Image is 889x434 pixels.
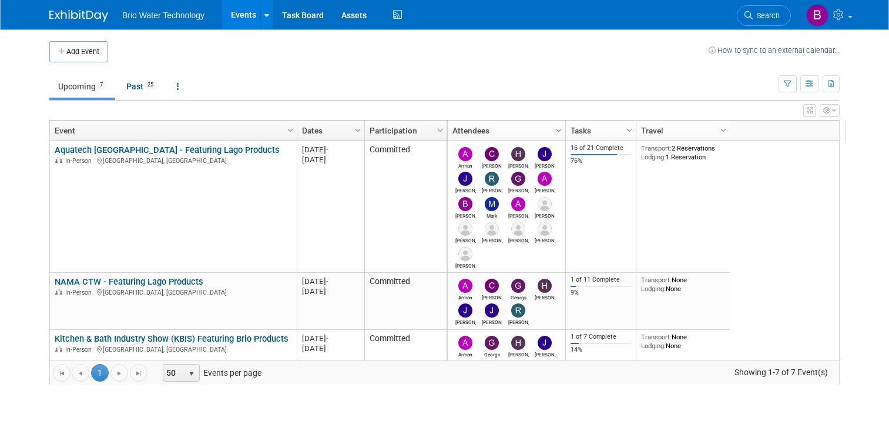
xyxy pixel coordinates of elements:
img: Cynthia Mendoza [485,147,499,161]
div: [DATE] [302,276,359,286]
div: James Park [482,318,502,325]
div: 1 of 7 Complete [571,333,632,341]
button: Add Event [49,41,108,62]
a: Go to the previous page [72,364,89,382]
div: Walter Westphal [455,261,476,269]
div: [GEOGRAPHIC_DATA], [GEOGRAPHIC_DATA] [55,344,291,354]
img: Karina Gonzalez Larenas [485,222,499,236]
div: None None [641,276,726,293]
div: 1 of 11 Complete [571,276,632,284]
div: James Kang [455,318,476,325]
div: James Kang [535,350,555,358]
a: Column Settings [717,121,730,138]
img: Giancarlo Barzotti [511,172,525,186]
img: James Kang [538,147,552,161]
span: Column Settings [554,126,563,135]
div: 14% [571,346,632,354]
span: - [326,334,328,343]
span: - [326,145,328,154]
img: Omar Chavez [538,222,552,236]
div: Omar Chavez [535,236,555,243]
a: Aquatech [GEOGRAPHIC_DATA] - Featuring Lago Products [55,145,280,155]
div: Arman Melkonian [455,350,476,358]
a: Kitchen & Bath Industry Show (KBIS) Featuring Brio Products [55,333,288,344]
span: Go to the previous page [76,369,85,378]
a: How to sync to an external calendar... [709,46,840,55]
div: James Park [455,186,476,193]
span: In-Person [65,289,95,296]
span: Go to the last page [134,369,143,378]
div: 9% [571,289,632,297]
td: Committed [364,330,447,387]
img: Ryan McMillin [511,303,525,318]
div: Lisset Aldrete [508,236,529,243]
span: 1 [91,364,109,382]
img: Mark Melkonian [485,197,499,211]
img: Arman Melkonian [458,336,472,350]
div: Ryan McMillin [482,186,502,193]
div: Arturo Martinovich [508,211,529,219]
span: 50 [163,365,183,381]
img: Walter Westphal [458,247,472,261]
img: Jonathan Monroy [458,222,472,236]
a: Participation [370,121,439,141]
span: In-Person [65,157,95,165]
div: None None [641,333,726,350]
span: In-Person [65,346,95,353]
div: Cynthia Mendoza [482,293,502,301]
span: Lodging: [641,285,666,293]
img: Arturo Martinovich [511,197,525,211]
div: Ryan McMillin [508,318,529,325]
a: NAMA CTW - Featuring Lago Products [55,276,203,287]
img: Harry Mesak [511,147,525,161]
div: Brandye Gahagan [455,211,476,219]
div: James Kang [535,161,555,169]
div: Georgii Tsatrian [508,293,529,301]
span: 7 [96,81,106,89]
img: Ernesto Esteban Kokovic [538,197,552,211]
img: James Park [485,303,499,318]
a: Upcoming7 [49,75,115,98]
a: Column Settings [434,121,447,138]
img: Ryan McMillin [485,172,499,186]
img: Georgii Tsatrian [511,279,525,293]
a: Search [737,5,791,26]
span: Column Settings [435,126,445,135]
span: Column Settings [353,126,363,135]
span: 25 [144,81,157,89]
span: select [187,369,196,379]
div: Angela Moyano [535,186,555,193]
a: Go to the last page [130,364,147,382]
span: Brio Water Technology [122,11,204,20]
img: Angela Moyano [538,172,552,186]
div: 16 of 21 Complete [571,144,632,152]
span: Go to the first page [57,369,66,378]
div: Harry Mesak [508,161,529,169]
img: Brandye Gahagan [458,197,472,211]
span: Column Settings [625,126,634,135]
a: Column Settings [352,121,365,138]
img: Lisset Aldrete [511,222,525,236]
a: Past25 [118,75,166,98]
div: 2 Reservations 1 Reservation [641,144,726,161]
a: Travel [641,121,722,141]
div: Karina Gonzalez Larenas [482,236,502,243]
div: [DATE] [302,145,359,155]
img: Brandye Gahagan [806,4,828,26]
img: James Kang [538,336,552,350]
div: Ernesto Esteban Kokovic [535,211,555,219]
span: Events per page [148,364,273,382]
span: Transport: [641,333,672,341]
div: [GEOGRAPHIC_DATA], [GEOGRAPHIC_DATA] [55,287,291,297]
img: James Park [458,172,472,186]
a: Column Settings [553,121,566,138]
span: Go to the next page [115,369,124,378]
div: Harry Mesak [508,350,529,358]
div: Giancarlo Barzotti [508,186,529,193]
div: [DATE] [302,333,359,343]
div: [DATE] [302,343,359,353]
a: Dates [302,121,357,141]
div: Cynthia Mendoza [482,161,502,169]
img: ExhibitDay [49,10,108,22]
span: Lodging: [641,342,666,350]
